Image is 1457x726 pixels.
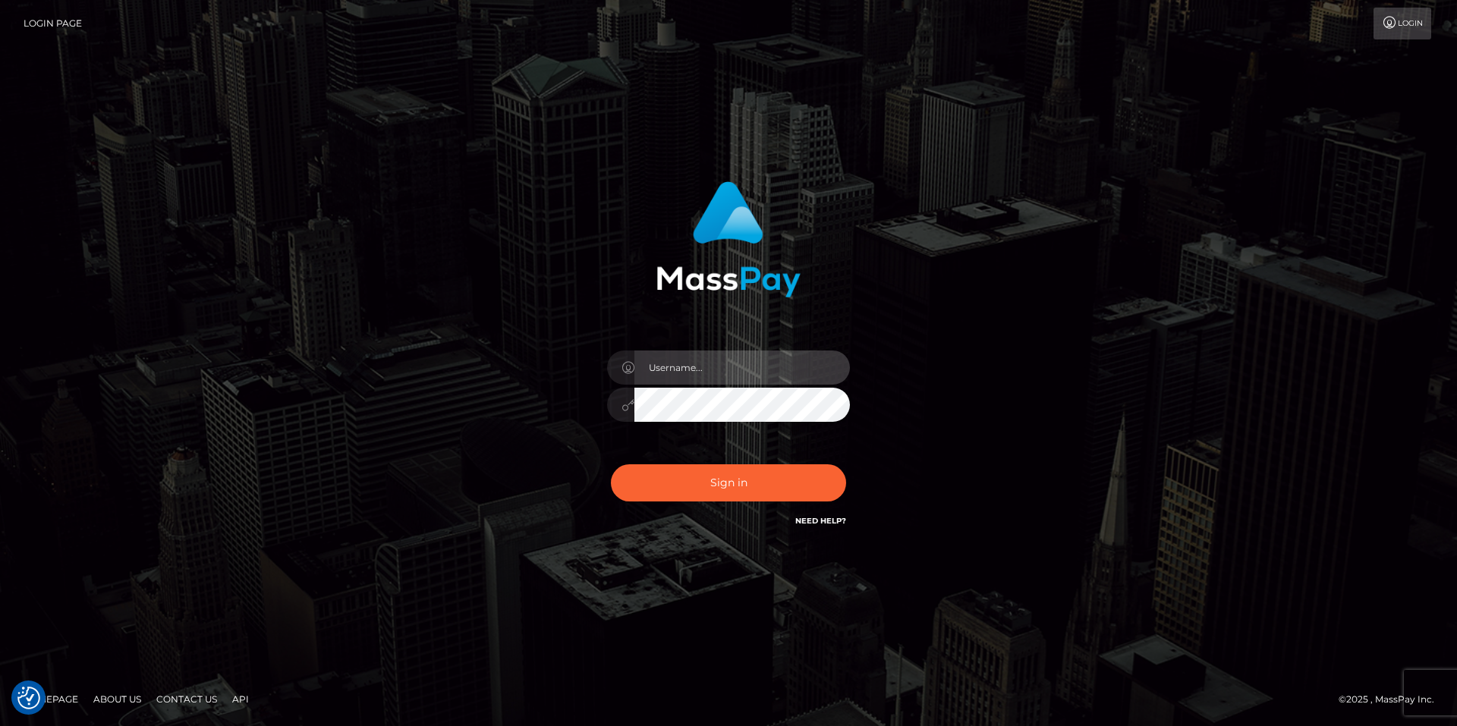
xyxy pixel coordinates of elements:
[150,687,223,711] a: Contact Us
[24,8,82,39] a: Login Page
[87,687,147,711] a: About Us
[1339,691,1446,708] div: © 2025 , MassPay Inc.
[634,350,850,385] input: Username...
[795,516,846,526] a: Need Help?
[656,181,801,297] img: MassPay Login
[17,687,40,709] button: Consent Preferences
[17,687,40,709] img: Revisit consent button
[611,464,846,501] button: Sign in
[226,687,255,711] a: API
[17,687,84,711] a: Homepage
[1374,8,1431,39] a: Login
